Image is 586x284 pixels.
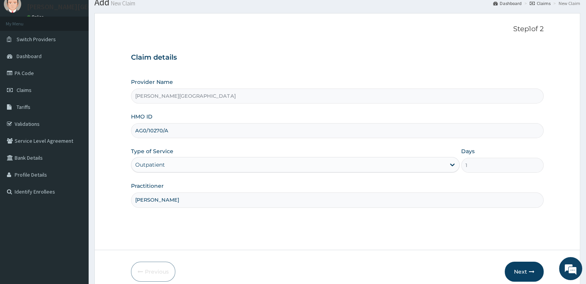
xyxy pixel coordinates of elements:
h3: Claim details [131,53,543,62]
label: Type of Service [131,147,173,155]
input: Enter HMO ID [131,123,543,138]
p: [PERSON_NAME][GEOGRAPHIC_DATA] [27,3,141,10]
label: HMO ID [131,113,153,120]
input: Enter Name [131,192,543,207]
a: Online [27,14,45,20]
textarea: Type your message and hit 'Enter' [4,196,147,223]
button: Previous [131,262,175,282]
div: Minimize live chat window [126,4,145,22]
span: Claims [17,87,32,94]
div: Chat with us now [40,43,129,53]
img: d_794563401_company_1708531726252_794563401 [14,38,31,58]
label: Practitioner [131,182,164,190]
span: We're online! [45,90,106,168]
span: Tariffs [17,104,30,110]
span: Switch Providers [17,36,56,43]
p: Step 1 of 2 [131,25,543,33]
span: Dashboard [17,53,42,60]
label: Days [461,147,475,155]
div: Outpatient [135,161,165,169]
small: New Claim [109,0,135,6]
button: Next [505,262,544,282]
label: Provider Name [131,78,173,86]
